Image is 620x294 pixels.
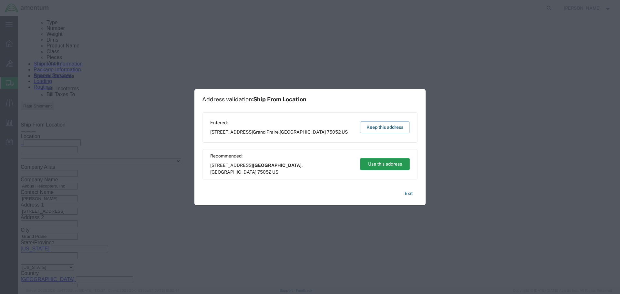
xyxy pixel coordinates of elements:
[202,96,306,103] h1: Address validation:
[210,162,354,176] span: [STREET_ADDRESS] ,
[210,129,348,136] span: [STREET_ADDRESS] ,
[399,188,418,199] button: Exit
[253,129,279,135] span: Grand Praire
[360,121,410,133] button: Keep this address
[327,129,341,135] span: 75052
[253,163,302,168] span: [GEOGRAPHIC_DATA]
[253,96,306,103] span: Ship From Location
[210,153,354,159] span: Recommended:
[360,158,410,170] button: Use this address
[257,169,271,175] span: 75052
[210,169,256,175] span: [GEOGRAPHIC_DATA]
[342,129,348,135] span: US
[280,129,326,135] span: [GEOGRAPHIC_DATA]
[210,119,348,126] span: Entered:
[272,169,278,175] span: US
